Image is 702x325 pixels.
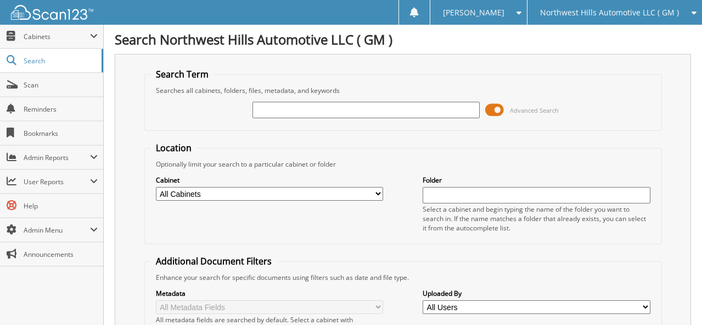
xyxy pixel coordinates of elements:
span: Advanced Search [510,106,559,114]
label: Metadata [156,289,383,298]
span: User Reports [24,177,90,186]
span: Scan [24,80,98,90]
div: Enhance your search for specific documents using filters such as date and file type. [150,273,656,282]
img: scan123-logo-white.svg [11,5,93,20]
span: Announcements [24,250,98,259]
legend: Additional Document Filters [150,255,277,267]
label: Cabinet [156,175,383,185]
span: Search [24,56,96,65]
span: Bookmarks [24,129,98,138]
span: Reminders [24,104,98,114]
legend: Search Term [150,68,214,80]
span: Admin Menu [24,225,90,235]
div: Searches all cabinets, folders, files, metadata, and keywords [150,86,656,95]
span: Cabinets [24,32,90,41]
span: [PERSON_NAME] [443,9,504,16]
iframe: Chat Widget [647,272,702,325]
h1: Search Northwest Hills Automotive LLC ( GM ) [115,30,691,48]
div: Select a cabinet and begin typing the name of the folder you want to search in. If the name match... [423,205,650,233]
legend: Location [150,142,197,154]
span: Help [24,201,98,211]
div: Optionally limit your search to a particular cabinet or folder [150,159,656,169]
span: Northwest Hills Automotive LLC ( GM ) [540,9,679,16]
span: Admin Reports [24,153,90,162]
label: Folder [423,175,650,185]
label: Uploaded By [423,289,650,298]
